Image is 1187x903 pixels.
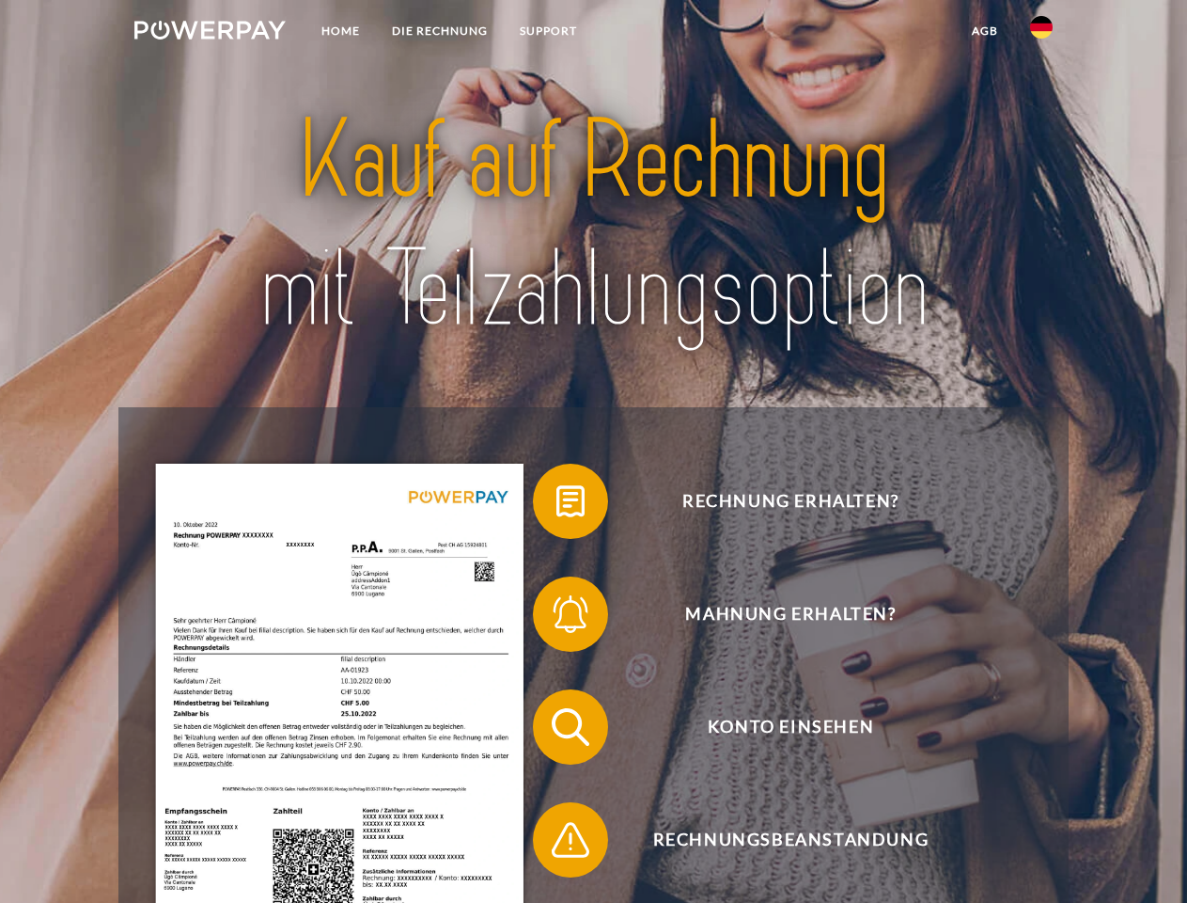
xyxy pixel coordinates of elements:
a: DIE RECHNUNG [376,14,504,48]
button: Mahnung erhalten? [533,577,1022,652]
span: Konto einsehen [560,689,1021,765]
img: qb_bill.svg [547,478,594,525]
span: Rechnungsbeanstandung [560,802,1021,878]
button: Rechnung erhalten? [533,464,1022,539]
span: Rechnung erhalten? [560,464,1021,539]
img: title-powerpay_de.svg [180,90,1007,360]
img: qb_bell.svg [547,591,594,638]
button: Konto einsehen [533,689,1022,765]
img: qb_search.svg [547,704,594,751]
a: Home [305,14,376,48]
span: Mahnung erhalten? [560,577,1021,652]
img: de [1030,16,1053,39]
button: Rechnungsbeanstandung [533,802,1022,878]
a: SUPPORT [504,14,593,48]
img: logo-powerpay-white.svg [134,21,286,40]
a: agb [956,14,1014,48]
img: qb_warning.svg [547,816,594,863]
